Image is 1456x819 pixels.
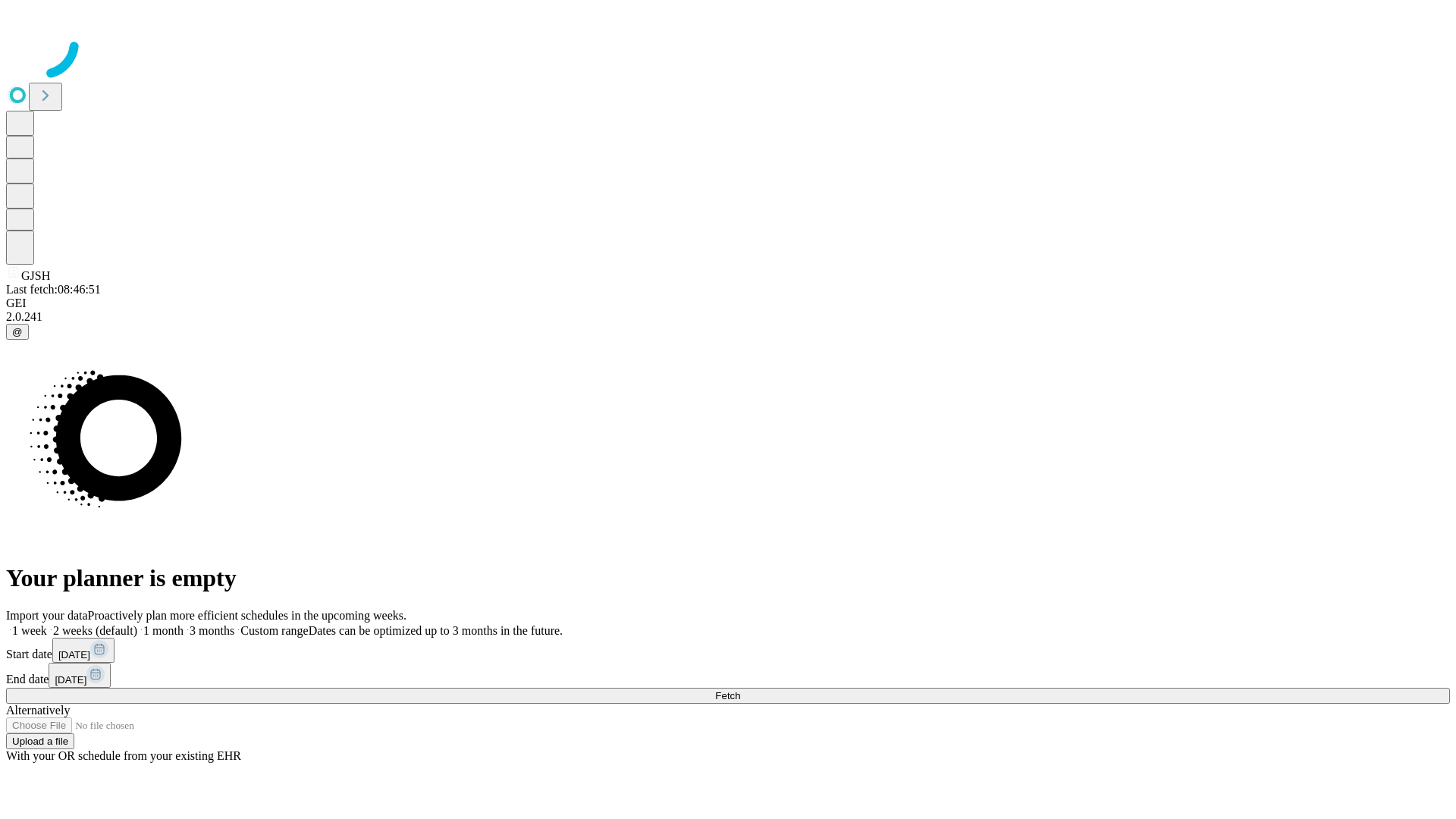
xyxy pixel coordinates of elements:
[6,704,70,717] span: Alternatively
[6,609,88,622] span: Import your data
[715,690,740,701] span: Fetch
[12,624,47,637] span: 1 week
[6,324,29,340] button: @
[49,663,111,688] button: [DATE]
[240,624,308,637] span: Custom range
[6,733,74,749] button: Upload a file
[55,674,86,686] span: [DATE]
[88,609,406,622] span: Proactively plan more efficient schedules in the upcoming weeks.
[6,283,101,296] span: Last fetch: 08:46:51
[190,624,234,637] span: 3 months
[6,297,1450,310] div: GEI
[6,688,1450,704] button: Fetch
[6,638,1450,663] div: Start date
[21,269,50,282] span: GJSH
[12,326,23,337] span: @
[6,564,1450,592] h1: Your planner is empty
[6,749,241,762] span: With your OR schedule from your existing EHR
[143,624,184,637] span: 1 month
[53,624,137,637] span: 2 weeks (default)
[52,638,115,663] button: [DATE]
[6,310,1450,324] div: 2.0.241
[309,624,563,637] span: Dates can be optimized up to 3 months in the future.
[6,663,1450,688] div: End date
[58,649,90,661] span: [DATE]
